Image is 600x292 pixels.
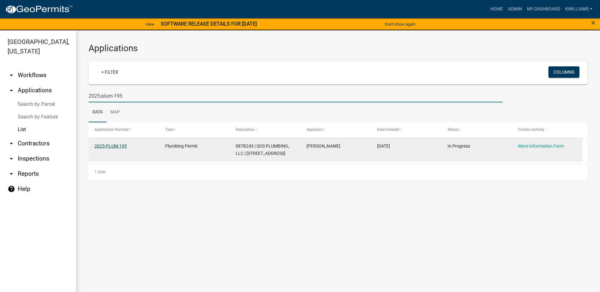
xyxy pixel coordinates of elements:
i: arrow_drop_up [8,87,15,94]
span: Current Activity [518,127,544,132]
div: 1 total [89,164,587,180]
span: Date Created [377,127,399,132]
datatable-header-cell: Type [159,122,230,137]
span: Plumbing Permit [165,143,198,149]
a: kwilliams [563,3,595,15]
i: arrow_drop_down [8,71,15,79]
span: Sergio Monjaras [306,143,340,149]
a: More Information Form [518,143,564,149]
datatable-header-cell: Application Number [89,122,159,137]
a: Data [89,102,107,123]
input: Search for applications [89,89,503,102]
datatable-header-cell: Current Activity [512,122,583,137]
i: arrow_drop_down [8,155,15,162]
i: arrow_drop_down [8,140,15,147]
span: Applicant [306,127,323,132]
span: Description [236,127,255,132]
button: Columns [548,66,579,78]
a: 2025-PLUM-195 [95,143,127,149]
datatable-header-cell: Description [230,122,300,137]
button: Don't show again [382,19,418,29]
span: In Progress [448,143,470,149]
datatable-header-cell: Date Created [371,122,442,137]
button: Close [591,19,595,27]
span: Application Number [95,127,129,132]
a: Admin [505,3,524,15]
a: View [143,19,157,29]
a: + Filter [96,66,123,78]
datatable-header-cell: Applicant [300,122,371,137]
span: 09/29/2025 [377,143,390,149]
a: Home [488,3,505,15]
a: Map [107,102,124,123]
a: My Dashboard [524,3,563,15]
span: 087B243 | SOS PLUMBING, LLC | 108 OLD MONTGOMERYVILLE RD [236,143,289,156]
strong: SOFTWARE RELEASE DETAILS FOR [DATE] [161,21,257,27]
span: × [591,18,595,27]
i: help [8,185,15,193]
datatable-header-cell: Status [442,122,512,137]
h3: Applications [89,43,587,54]
i: arrow_drop_down [8,170,15,178]
span: Type [165,127,173,132]
span: Status [448,127,459,132]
